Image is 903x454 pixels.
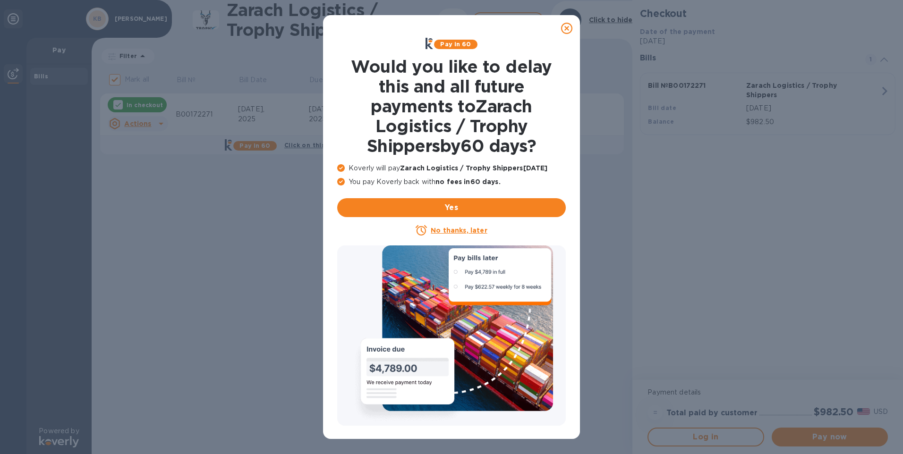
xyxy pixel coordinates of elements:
button: Yes [337,198,566,217]
span: Yes [345,202,558,213]
b: Pay in 60 [440,41,471,48]
p: You pay Koverly back with [337,177,566,187]
p: Koverly will pay [337,163,566,173]
b: Zarach Logistics / Trophy Shippers [DATE] [400,164,547,172]
u: No thanks, later [431,227,487,234]
b: no fees in 60 days . [435,178,500,185]
h1: Would you like to delay this and all future payments to Zarach Logistics / Trophy Shippers by 60 ... [337,57,566,156]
